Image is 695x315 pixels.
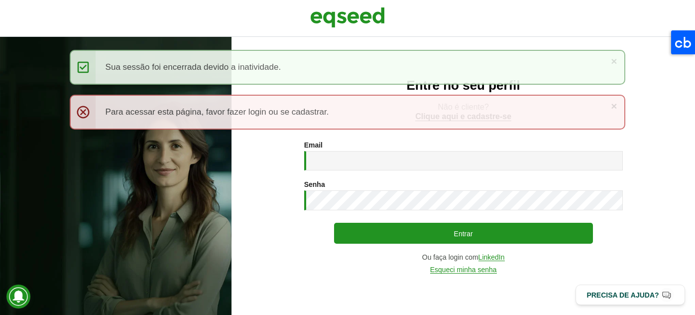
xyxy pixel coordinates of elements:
[611,101,617,111] a: ×
[70,95,626,130] div: Para acessar esta página, favor fazer login ou se cadastrar.
[310,5,385,30] img: EqSeed Logo
[334,223,593,244] button: Entrar
[304,142,323,149] label: Email
[430,266,497,274] a: Esqueci minha senha
[70,50,626,85] div: Sua sessão foi encerrada devido a inatividade.
[478,254,505,261] a: LinkedIn
[304,181,325,188] label: Senha
[304,254,623,261] div: Ou faça login com
[611,56,617,66] a: ×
